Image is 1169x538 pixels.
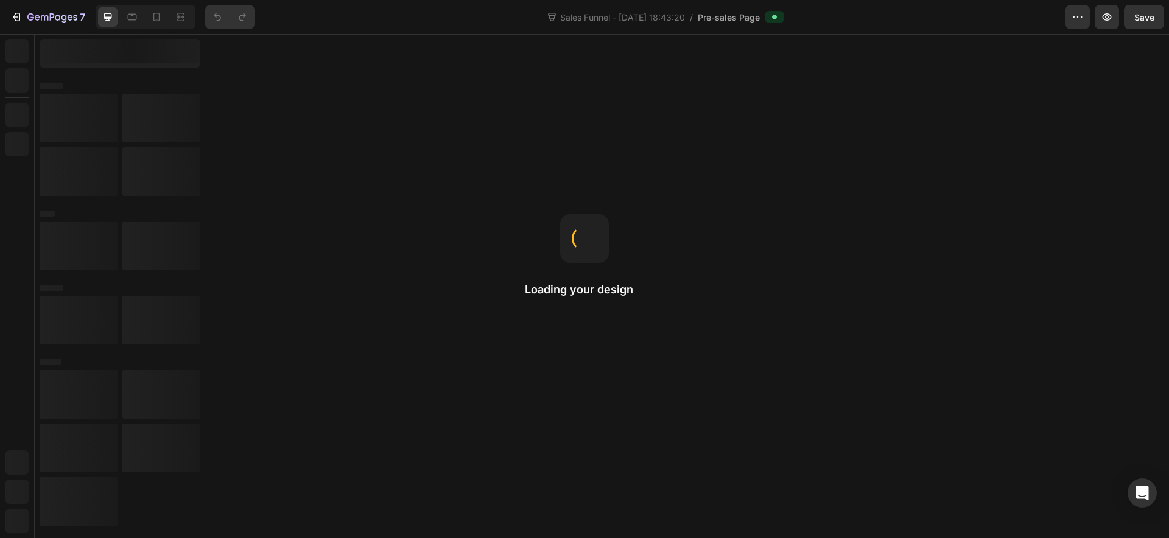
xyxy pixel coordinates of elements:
div: Undo/Redo [205,5,255,29]
span: Sales Funnel - [DATE] 18:43:20 [558,11,687,24]
p: 7 [80,10,85,24]
h2: Loading your design [525,282,644,297]
div: Open Intercom Messenger [1128,478,1157,508]
span: Pre-sales Page [698,11,760,24]
span: / [690,11,693,24]
button: Save [1124,5,1164,29]
button: 7 [5,5,91,29]
span: Save [1134,12,1154,23]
